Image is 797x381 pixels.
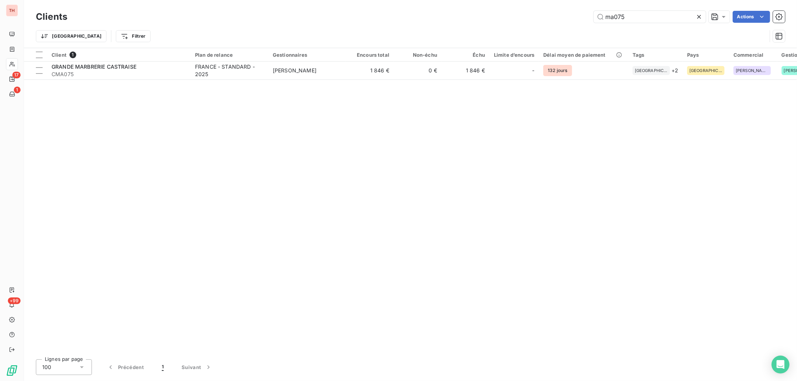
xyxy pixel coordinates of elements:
[52,71,186,78] span: CMA075
[733,11,770,23] button: Actions
[36,10,67,24] h3: Clients
[42,363,51,371] span: 100
[446,52,485,58] div: Échu
[398,52,437,58] div: Non-échu
[671,66,678,74] span: + 2
[736,68,769,73] span: [PERSON_NAME]
[394,62,442,79] td: 0 €
[733,52,773,58] div: Commercial
[346,62,394,79] td: 1 846 €
[532,67,534,74] span: -
[689,68,722,73] span: [GEOGRAPHIC_DATA]
[273,52,342,58] div: Gestionnaires
[635,68,668,73] span: [GEOGRAPHIC_DATA]
[6,4,18,16] div: TH
[52,52,67,58] span: Client
[442,62,489,79] td: 1 846 €
[6,365,18,377] img: Logo LeanPay
[173,359,221,375] button: Suivant
[162,363,164,371] span: 1
[494,52,534,58] div: Limite d’encours
[116,30,150,42] button: Filtrer
[633,52,678,58] div: Tags
[195,52,264,58] div: Plan de relance
[14,87,21,93] span: 1
[594,11,706,23] input: Rechercher
[543,65,572,76] span: 132 jours
[687,52,725,58] div: Pays
[8,297,21,304] span: +99
[52,63,136,70] span: GRANDE MARBRERIE CASTRAISE
[98,359,153,375] button: Précédent
[36,30,106,42] button: [GEOGRAPHIC_DATA]
[543,52,623,58] div: Délai moyen de paiement
[69,51,76,58] span: 1
[772,356,790,374] div: Open Intercom Messenger
[6,88,18,100] a: 1
[195,63,264,78] div: FRANCE - STANDARD - 2025
[273,67,316,74] span: [PERSON_NAME]
[12,72,21,78] span: 17
[153,359,173,375] button: 1
[6,73,18,85] a: 17
[350,52,389,58] div: Encours total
